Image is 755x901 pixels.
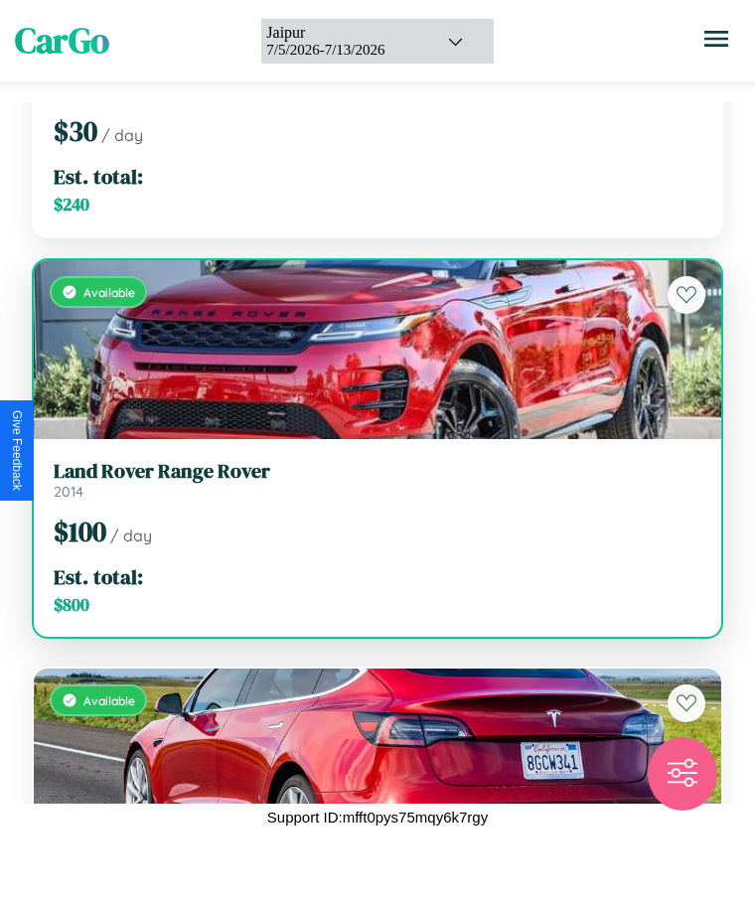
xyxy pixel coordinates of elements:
[54,193,89,217] span: $ 240
[54,459,701,501] a: Land Rover Range Rover2014
[54,162,143,191] span: Est. total:
[266,42,421,59] div: 7 / 5 / 2026 - 7 / 13 / 2026
[83,285,135,300] span: Available
[54,562,143,591] span: Est. total:
[54,513,106,550] span: $ 100
[54,593,89,617] span: $ 800
[54,459,701,483] h3: Land Rover Range Rover
[267,804,488,830] p: Support ID: mfft0pys75mqy6k7rgy
[54,112,97,150] span: $ 30
[15,17,109,65] span: CarGo
[83,693,135,708] span: Available
[110,526,152,545] span: / day
[101,125,143,145] span: / day
[266,24,421,42] div: Jaipur
[54,483,83,501] span: 2014
[10,410,24,491] div: Give Feedback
